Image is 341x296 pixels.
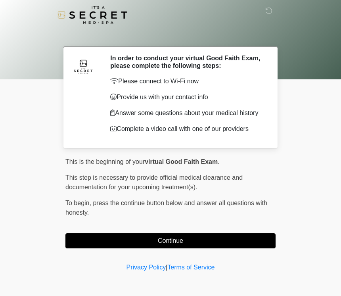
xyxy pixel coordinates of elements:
[110,77,264,86] p: Please connect to Wi-Fi now
[110,124,264,134] p: Complete a video call with one of our providers
[65,200,267,216] span: press the continue button below and answer all questions with honesty.
[110,92,264,102] p: Provide us with your contact info
[145,158,218,165] strong: virtual Good Faith Exam
[218,158,219,165] span: .
[57,6,127,24] img: It's A Secret Med Spa Logo
[65,158,145,165] span: This is the beginning of your
[65,174,243,190] span: This step is necessary to provide official medical clearance and documentation for your upcoming ...
[71,54,95,78] img: Agent Avatar
[59,29,282,43] h1: ‎ ‎
[65,233,276,248] button: Continue
[167,264,215,271] a: Terms of Service
[126,264,166,271] a: Privacy Policy
[110,108,264,118] p: Answer some questions about your medical history
[65,200,93,206] span: To begin,
[166,264,167,271] a: |
[110,54,264,69] h2: In order to conduct your virtual Good Faith Exam, please complete the following steps:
